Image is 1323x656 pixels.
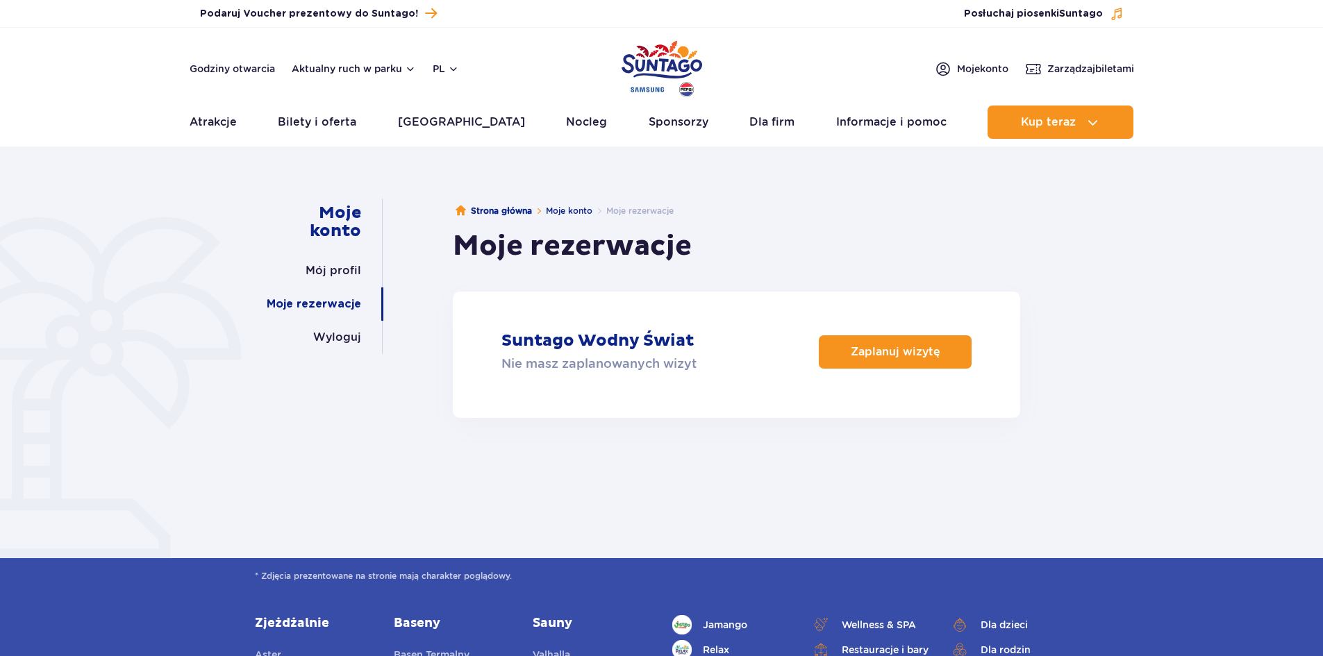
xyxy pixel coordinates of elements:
a: Bilety i oferta [278,106,356,139]
h1: Moje rezerwacje [453,229,692,264]
a: Zarządzajbiletami [1025,60,1134,77]
a: Park of Poland [622,35,702,99]
a: Nocleg [566,106,607,139]
a: Wellness & SPA [811,615,929,634]
a: Moje konto [271,199,361,246]
a: Mojekonto [935,60,1008,77]
a: Zaplanuj wizytę [819,335,972,369]
a: Baseny [394,615,512,632]
a: Informacje i pomoc [836,106,947,139]
a: Sponsorzy [649,106,708,139]
span: Podaruj Voucher prezentowy do Suntago! [200,7,418,21]
span: * Zdjęcia prezentowane na stronie mają charakter poglądowy. [255,569,1068,583]
a: Podaruj Voucher prezentowy do Suntago! [200,4,437,23]
a: Godziny otwarcia [190,62,275,76]
p: Suntago Wodny Świat [501,330,694,351]
button: Kup teraz [988,106,1133,139]
span: Zarządzaj biletami [1047,62,1134,76]
a: Mój profil [306,254,361,287]
a: Dla dzieci [950,615,1068,634]
a: Zjeżdżalnie [255,615,373,632]
p: Nie masz zaplanowanych wizyt [501,354,697,373]
a: Moje rezerwacje [267,287,361,321]
span: Kup teraz [1021,116,1076,128]
button: Aktualny ruch w parku [292,63,416,74]
span: Wellness & SPA [842,617,916,632]
a: Moje konto [546,205,592,216]
p: Zaplanuj wizytę [851,345,940,358]
button: Posłuchaj piosenkiSuntago [964,7,1124,21]
span: Moje konto [957,62,1008,76]
span: Suntago [1059,9,1103,19]
a: Dla firm [749,106,794,139]
a: Wyloguj [313,321,361,354]
li: Moje rezerwacje [592,204,674,218]
a: [GEOGRAPHIC_DATA] [398,106,525,139]
button: pl [433,62,459,76]
span: Jamango [703,617,747,632]
a: Sauny [533,615,651,632]
a: Strona główna [456,204,532,218]
a: Jamango [672,615,790,634]
span: Posłuchaj piosenki [964,7,1103,21]
a: Atrakcje [190,106,237,139]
